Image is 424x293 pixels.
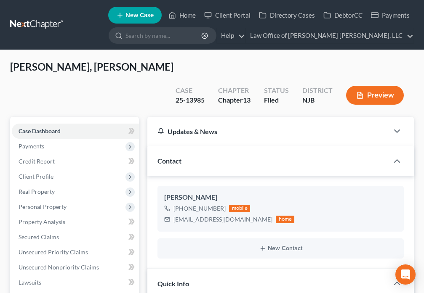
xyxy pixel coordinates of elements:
a: Credit Report [12,154,139,169]
span: Client Profile [19,173,53,180]
span: Payments [19,143,44,150]
a: Home [164,8,200,23]
span: [PERSON_NAME], [PERSON_NAME] [10,61,173,73]
span: 13 [243,96,251,104]
span: Contact [157,157,181,165]
div: Filed [264,95,289,105]
span: Secured Claims [19,233,59,240]
a: DebtorCC [319,8,367,23]
a: Property Analysis [12,214,139,230]
div: Chapter [218,95,251,105]
span: Lawsuits [19,279,41,286]
div: 25-13985 [176,95,205,105]
span: Case Dashboard [19,127,61,135]
div: Case [176,86,205,95]
a: Client Portal [200,8,255,23]
button: New Contact [164,245,397,252]
a: Case Dashboard [12,124,139,139]
div: District [302,86,333,95]
span: Credit Report [19,158,55,165]
span: Unsecured Priority Claims [19,248,88,256]
div: NJB [302,95,333,105]
a: Secured Claims [12,230,139,245]
span: Unsecured Nonpriority Claims [19,264,99,271]
div: Status [264,86,289,95]
span: Quick Info [157,280,189,288]
a: Unsecured Nonpriority Claims [12,260,139,275]
a: Unsecured Priority Claims [12,245,139,260]
div: [PERSON_NAME] [164,193,397,203]
input: Search by name... [125,28,203,43]
a: Payments [367,8,414,23]
div: mobile [229,205,250,212]
span: Property Analysis [19,218,65,225]
div: [PHONE_NUMBER] [173,204,226,213]
div: home [276,216,294,223]
a: Lawsuits [12,275,139,290]
div: Open Intercom Messenger [395,264,416,285]
a: Help [217,28,245,43]
div: [EMAIL_ADDRESS][DOMAIN_NAME] [173,215,272,224]
button: Preview [346,86,404,105]
a: Law Office of [PERSON_NAME] [PERSON_NAME], LLC [246,28,413,43]
span: New Case [125,12,154,18]
span: Real Property [19,188,55,195]
span: Personal Property [19,203,67,210]
div: Chapter [218,86,251,95]
a: Directory Cases [255,8,319,23]
div: Updates & News [157,127,379,136]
